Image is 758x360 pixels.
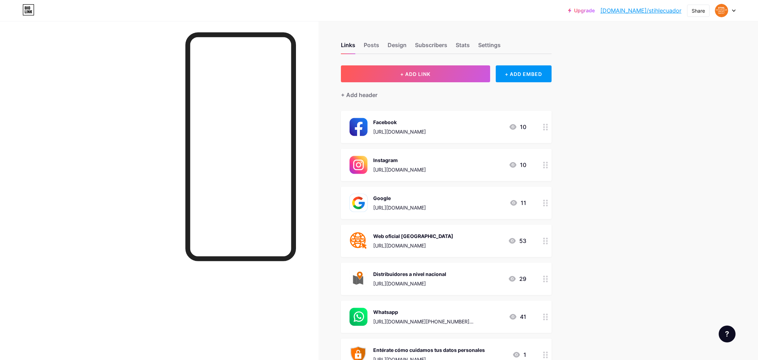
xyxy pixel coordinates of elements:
[692,7,705,14] div: Share
[373,242,453,249] div: [URL][DOMAIN_NAME]
[341,65,490,82] button: + ADD LINK
[373,194,426,202] div: Google
[373,232,453,240] div: Web oficial [GEOGRAPHIC_DATA]
[373,118,426,126] div: Facebook
[341,41,355,53] div: Links
[508,275,526,283] div: 29
[349,308,368,326] img: Whatsapp
[568,8,595,13] a: Upgrade
[509,123,526,131] div: 10
[373,270,446,278] div: Distribuidores a nivel nacional
[349,232,368,250] img: Web oficial Ecuador
[508,237,526,245] div: 53
[349,194,368,212] img: Google
[373,128,426,135] div: [URL][DOMAIN_NAME]
[373,280,446,287] div: [URL][DOMAIN_NAME]
[600,6,681,15] a: [DOMAIN_NAME]/stihlecuador
[456,41,470,53] div: Stats
[349,270,368,288] img: Distribuidores a nivel nacional
[373,308,474,316] div: Whatsapp
[388,41,407,53] div: Design
[512,351,526,359] div: 1
[509,313,526,321] div: 41
[400,71,430,77] span: + ADD LINK
[349,118,368,136] img: Facebook
[373,204,426,211] div: [URL][DOMAIN_NAME]
[349,156,368,174] img: Instagram
[478,41,501,53] div: Settings
[373,318,474,325] div: [URL][DOMAIN_NAME][PHONE_NUMBER]…
[341,91,377,99] div: + Add header
[496,65,552,82] div: + ADD EMBED
[509,199,526,207] div: 11
[373,346,485,354] div: Entérate cómo cuidamos tus datos personales
[415,41,447,53] div: Subscribers
[509,161,526,169] div: 10
[364,41,379,53] div: Posts
[715,4,728,17] img: stihlecuador
[373,166,426,173] div: [URL][DOMAIN_NAME]
[373,156,426,164] div: Instagram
